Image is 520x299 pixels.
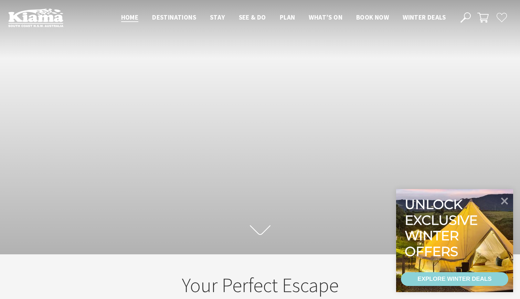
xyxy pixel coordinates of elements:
a: EXPLORE WINTER DEALS [401,272,508,286]
span: Book now [356,13,389,21]
span: Plan [280,13,295,21]
span: Home [121,13,139,21]
span: Winter Deals [403,13,446,21]
span: See & Do [239,13,266,21]
span: Destinations [152,13,196,21]
div: EXPLORE WINTER DEALS [417,272,491,286]
nav: Main Menu [114,12,453,23]
span: Stay [210,13,225,21]
img: Kiama Logo [8,8,63,27]
div: Unlock exclusive winter offers [405,197,481,259]
span: What’s On [309,13,342,21]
